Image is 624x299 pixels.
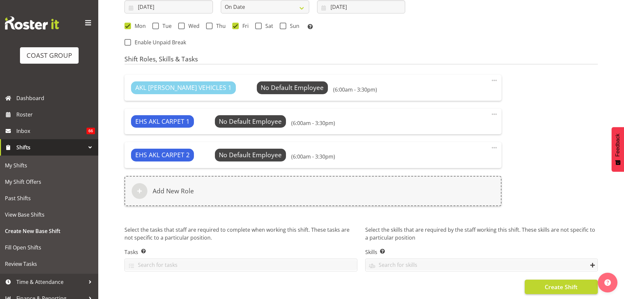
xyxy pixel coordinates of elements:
[366,260,598,270] input: Search for skills
[153,187,194,195] h6: Add New Role
[5,210,93,220] span: View Base Shifts
[365,248,598,256] label: Skills
[5,160,93,170] span: My Shifts
[2,157,97,174] a: My Shifts
[2,239,97,256] a: Fill Open Shifts
[291,120,335,126] h6: (6:00am - 3:30pm)
[185,23,199,29] span: Wed
[5,193,93,203] span: Past Shifts
[5,243,93,252] span: Fill Open Shifts
[2,174,97,190] a: My Shift Offers
[5,16,59,30] img: Rosterit website logo
[291,153,335,160] h6: (6:00am - 3:30pm)
[124,0,213,13] input: Click to select...
[5,226,93,236] span: Create New Base Shift
[16,142,85,152] span: Shifts
[135,150,190,160] span: EHS AKL CARPET 2
[604,279,611,286] img: help-xxl-2.png
[124,55,598,65] h4: Shift Roles, Skills & Tasks
[16,110,95,119] span: Roster
[135,83,232,93] span: AKL [PERSON_NAME] VEHICLES 1
[317,0,406,13] input: Click to select...
[135,117,190,126] span: EHS AKL CARPET 1
[125,260,357,270] input: Search for tasks
[2,223,97,239] a: Create New Base Shift
[2,256,97,272] a: Review Tasks
[219,117,282,126] span: No Default Employee
[333,86,377,93] h6: (6:00am - 3:30pm)
[131,39,186,46] span: Enable Unpaid Break
[131,23,146,29] span: Mon
[213,23,226,29] span: Thu
[365,226,598,243] p: Select the skills that are required by the staff working this shift. These skills are not specifi...
[86,128,95,134] span: 66
[124,226,357,243] p: Select the tasks that staff are required to complete when working this shift. These tasks are not...
[5,177,93,187] span: My Shift Offers
[615,134,621,157] span: Feedback
[286,23,299,29] span: Sun
[219,150,282,159] span: No Default Employee
[124,248,357,256] label: Tasks
[262,23,273,29] span: Sat
[159,23,172,29] span: Tue
[16,277,85,287] span: Time & Attendance
[261,83,324,92] span: No Default Employee
[2,190,97,206] a: Past Shifts
[27,51,72,60] div: COAST GROUP
[545,283,577,291] span: Create Shift
[16,93,95,103] span: Dashboard
[5,259,93,269] span: Review Tasks
[525,280,598,294] button: Create Shift
[239,23,249,29] span: Fri
[16,126,86,136] span: Inbox
[612,127,624,172] button: Feedback - Show survey
[2,206,97,223] a: View Base Shifts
